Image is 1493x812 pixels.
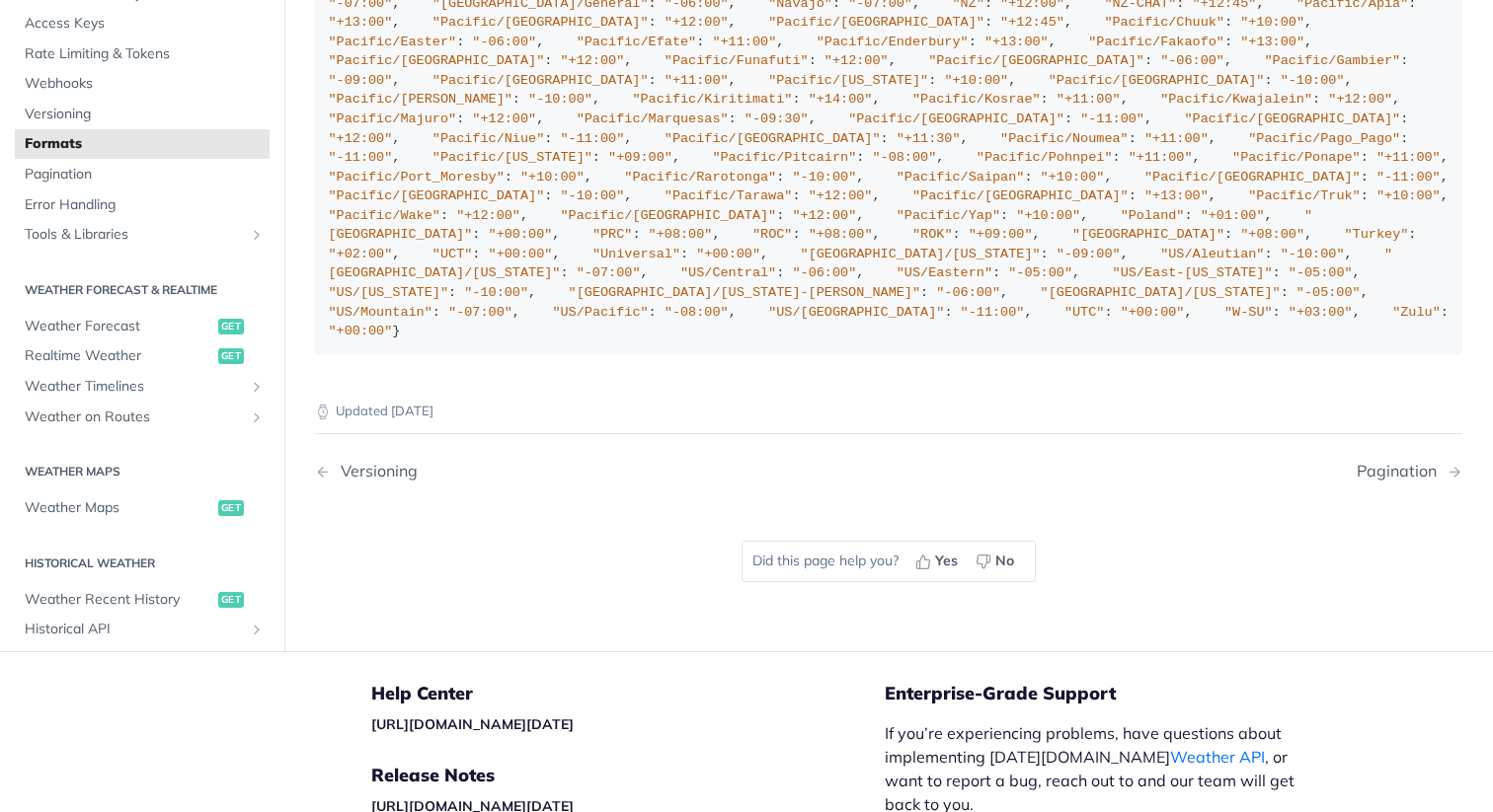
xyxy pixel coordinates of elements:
[1240,15,1304,30] span: "+10:00"
[329,15,393,30] span: "+13:00"
[885,682,1347,705] h5: Enterprise-Grade Support
[1201,208,1265,223] span: "+01:00"
[1248,188,1360,203] span: "Pacific/Truk"
[897,208,1000,223] span: "Pacific/Yap"
[331,462,418,480] div: Versioning
[15,160,270,189] a: Pagination
[1088,35,1224,49] span: "Pacific/Fakaofo"
[432,247,473,261] span: "UCT"
[665,305,729,320] span: "-08:00"
[1000,15,1064,30] span: "+12:45"
[432,131,544,146] span: "Pacific/Niue"
[1281,73,1345,88] span: "-10:00"
[665,131,881,146] span: "Pacific/[GEOGRAPHIC_DATA]"
[520,170,585,185] span: "+10:00"
[489,227,553,242] span: "+00:00"
[608,150,672,165] span: "+09:00"
[1144,188,1209,203] span: "+13:00"
[742,541,1036,582] div: Did this page help you?
[825,53,889,68] span: "+12:00"
[472,111,536,126] span: "+12:00"
[665,53,809,68] span: "Pacific/Funafuti"
[1392,305,1441,320] span: "Zulu"
[25,316,213,335] span: Weather Forecast
[15,584,270,614] a: Weather Recent Historyget
[577,35,697,49] span: "Pacific/Efate"
[15,644,270,674] a: Historical Climate NormalsShow subpages for Historical Climate Normals
[371,682,885,705] h5: Help Center
[801,247,1041,261] span: "[GEOGRAPHIC_DATA]/[US_STATE]"
[995,551,1014,571] span: No
[218,500,244,516] span: get
[712,150,856,165] span: "Pacific/Pitcairn"
[329,305,432,320] span: "US/Mountain"
[1297,285,1361,300] span: "-05:00"
[768,73,928,88] span: "Pacific/[US_STATE]"
[15,372,270,402] a: Weather TimelinesShow subpages for Weather Timelines
[15,341,270,371] a: Realtime Weatherget
[329,150,393,165] span: "-11:00"
[329,35,457,49] span: "Pacific/Easter"
[25,194,265,214] span: Error Handling
[329,131,393,146] span: "+12:00"
[944,73,1008,88] span: "+10:00"
[218,348,244,364] span: get
[1144,131,1209,146] span: "+11:00"
[848,111,1064,126] span: "Pacific/[GEOGRAPHIC_DATA]"
[1080,111,1144,126] span: "-11:00"
[1357,462,1462,480] a: Next Page: Pagination
[15,554,270,571] h2: Historical Weather
[25,620,244,639] span: Historical API
[1345,227,1409,242] span: "Turkey"
[1041,285,1281,300] span: "[GEOGRAPHIC_DATA]/[US_STATE]"
[809,92,873,107] span: "+14:00"
[15,220,270,250] a: Tools & LibrariesShow subpages for Tools & Libraries
[872,150,936,165] span: "-08:00"
[25,589,213,609] span: Weather Recent History
[329,73,393,88] span: "-09:00"
[1016,208,1080,223] span: "+10:00"
[1184,111,1400,126] span: "Pacific/[GEOGRAPHIC_DATA]"
[329,285,449,300] span: "US/[US_STATE]"
[329,170,505,185] span: "Pacific/Port_Moresby"
[315,402,1462,421] p: Updated [DATE]
[696,247,760,261] span: "+00:00"
[489,247,553,261] span: "+00:00"
[552,305,648,320] span: "US/Pacific"
[632,92,792,107] span: "Pacific/Kiritimati"
[25,377,244,397] span: Weather Timelines
[1008,265,1072,280] span: "-05:00"
[1289,265,1353,280] span: "-05:00"
[809,188,873,203] span: "+12:00"
[432,150,592,165] span: "Pacific/[US_STATE]"
[908,547,969,576] button: Yes, this page helped me
[329,247,393,261] span: "+02:00"
[1160,92,1312,107] span: "Pacific/Kwajalein"
[560,208,776,223] span: "Pacific/[GEOGRAPHIC_DATA]"
[15,493,270,523] a: Weather Mapsget
[15,311,270,340] a: Weather Forecastget
[25,165,265,185] span: Pagination
[1248,131,1400,146] span: "Pacific/Pago_Pago"
[456,208,520,223] span: "+12:00"
[249,408,265,424] button: Show subpages for Weather on Routes
[560,188,624,203] span: "-10:00"
[1224,305,1273,320] span: "W-SU"
[1376,170,1441,185] span: "-11:00"
[15,280,270,298] h2: Weather Forecast & realtime
[592,227,633,242] span: "PRC"
[464,285,528,300] span: "-10:00"
[768,15,984,30] span: "Pacific/[GEOGRAPHIC_DATA]"
[984,35,1049,49] span: "+13:00"
[969,547,1025,576] button: No, this page did not help me
[592,247,680,261] span: "Universal"
[249,227,265,243] button: Show subpages for Tools & Libraries
[25,104,265,123] span: Versioning
[315,462,807,480] a: Previous Page: Versioning
[249,622,265,637] button: Show subpages for Historical API
[624,170,776,185] span: "Pacific/Rarotonga"
[1232,150,1361,165] span: "Pacific/Ponape"
[329,92,512,107] span: "Pacific/[PERSON_NAME]"
[1041,170,1105,185] span: "+10:00"
[569,285,920,300] span: "[GEOGRAPHIC_DATA]/[US_STATE]-[PERSON_NAME]"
